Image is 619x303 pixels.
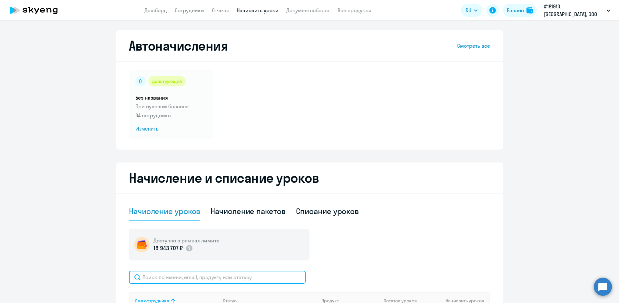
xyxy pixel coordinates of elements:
[211,206,285,216] div: Начисление пакетов
[526,7,533,14] img: balance
[134,237,150,252] img: wallet-circle.png
[135,112,207,119] p: 34 сотрудника
[129,206,200,216] div: Начисление уроков
[286,7,330,14] a: Документооборот
[212,7,229,14] a: Отчеты
[544,3,604,18] p: #181910, [GEOGRAPHIC_DATA], ООО
[148,76,186,86] div: действующий
[175,7,204,14] a: Сотрудники
[144,7,167,14] a: Дашборд
[129,271,306,284] input: Поиск по имени, email, продукту или статусу
[338,7,371,14] a: Все продукты
[457,42,490,50] a: Смотреть все
[461,4,482,17] button: RU
[153,237,220,244] h5: Доступно в рамках лимита
[503,4,537,17] button: Балансbalance
[296,206,359,216] div: Списание уроков
[129,38,228,54] h2: Автоначисления
[135,103,207,110] p: При нулевом балансе
[541,3,614,18] button: #181910, [GEOGRAPHIC_DATA], ООО
[466,6,471,14] span: RU
[135,94,207,101] h5: Без названия
[135,125,207,133] span: Изменить
[507,6,524,14] div: Баланс
[237,7,279,14] a: Начислить уроки
[153,244,183,252] p: 18 943 707 ₽
[129,170,490,186] h2: Начисление и списание уроков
